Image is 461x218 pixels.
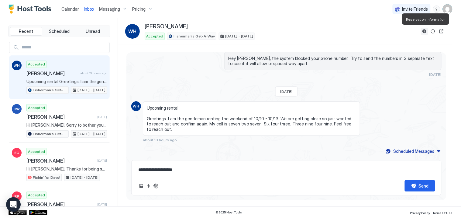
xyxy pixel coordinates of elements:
[228,56,438,66] span: Hey [PERSON_NAME], the system blocked your phone number. Try to send the numbers in 3 separate te...
[429,28,437,35] button: Sync reservation
[145,23,188,30] span: [PERSON_NAME]
[99,6,120,12] span: Messaging
[443,4,452,14] div: User profile
[33,131,67,137] span: Fisherman's Get-A-Way
[97,159,107,163] span: [DATE]
[19,29,33,34] span: Recent
[33,87,67,93] span: Fisherman's Get-A-Way
[6,197,21,212] div: Open Intercom Messenger
[146,33,163,39] span: Accepted
[10,27,42,36] button: Recent
[9,5,54,14] a: Host Tools Logo
[26,79,107,84] span: Upcoming rental Greetings. I am the gentleman renting the weekend of 10/10 - 10/13. We are gettin...
[14,194,19,199] span: RP
[28,62,45,67] span: Accepted
[29,210,47,215] a: Google Play Store
[77,27,109,36] button: Unread
[97,115,107,119] span: [DATE]
[19,42,109,53] input: Input Field
[402,6,428,12] span: Invite Friends
[433,209,452,216] a: Terms Of Use
[145,182,152,190] button: Quick reply
[86,29,100,34] span: Unread
[43,27,76,36] button: Scheduled
[77,87,105,93] span: [DATE] - [DATE]
[97,202,107,206] span: [DATE]
[14,63,20,68] span: WH
[26,70,78,76] span: [PERSON_NAME]
[26,122,107,128] span: Hi [PERSON_NAME], Sorry to bother you, but when you have a second, could you please write me a re...
[410,211,430,215] span: Privacy Policy
[152,182,160,190] button: ChatGPT Auto Reply
[80,71,107,75] span: about 13 hours ago
[143,138,177,142] span: about 13 hours ago
[26,166,107,172] span: Hi [PERSON_NAME], Thanks for being such a great guest and leaving the place so clean. I left you ...
[433,5,440,13] div: menu
[393,148,435,154] div: Scheduled Messages
[385,147,442,155] button: Scheduled Messages
[9,26,110,37] div: tab-group
[61,6,79,12] a: Calendar
[216,210,242,214] span: © 2025 Host Tools
[429,72,442,77] span: [DATE]
[14,150,19,156] span: EC
[84,6,94,12] a: Inbox
[49,29,70,34] span: Scheduled
[421,28,428,35] button: Reservation information
[174,33,215,39] span: Fisherman's Get-A-Way
[410,209,430,216] a: Privacy Policy
[405,180,435,192] button: Send
[138,182,145,190] button: Upload image
[132,6,146,12] span: Pricing
[406,17,446,22] span: Reservation information
[419,183,429,189] div: Send
[71,175,98,180] span: [DATE] - [DATE]
[28,192,45,198] span: Accepted
[280,89,293,94] span: [DATE]
[433,211,452,215] span: Terms Of Use
[28,149,45,154] span: Accepted
[129,28,137,35] span: WH
[225,33,253,39] span: [DATE] - [DATE]
[77,131,105,137] span: [DATE] - [DATE]
[26,114,95,120] span: [PERSON_NAME]
[14,106,20,112] span: CW
[147,105,356,132] span: Upcoming rental Greetings. I am the gentleman renting the weekend of 10/10 - 10/13. We are gettin...
[133,104,139,109] span: WH
[28,105,45,111] span: Accepted
[9,210,27,215] a: App Store
[33,175,60,180] span: Fishin' for Days!
[438,28,445,35] button: Open reservation
[26,201,95,207] span: [PERSON_NAME]
[26,158,95,164] span: [PERSON_NAME]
